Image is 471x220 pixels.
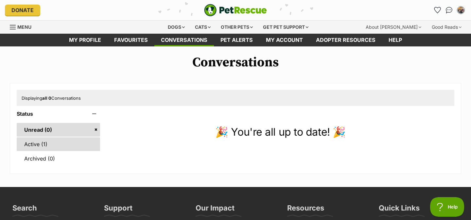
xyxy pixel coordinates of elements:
[154,34,214,46] a: conversations
[12,203,37,216] h3: Search
[309,34,382,46] a: Adopter resources
[5,5,40,16] a: Donate
[444,5,454,15] a: Conversations
[17,137,100,151] a: Active (1)
[104,203,132,216] h3: Support
[204,4,267,16] a: PetRescue
[42,95,51,101] strong: all 0
[163,21,189,34] div: Dogs
[432,5,466,15] ul: Account quick links
[10,21,36,32] a: Menu
[190,21,215,34] div: Cats
[430,197,464,217] iframe: Help Scout Beacon - Open
[258,21,313,34] div: Get pet support
[196,203,235,216] h3: Our Impact
[432,5,443,15] a: Favourites
[204,4,267,16] img: logo-e224e6f780fb5917bec1dbf3a21bbac754714ae5b6737aabdf751b685950b380.svg
[62,34,108,46] a: My profile
[456,5,466,15] button: My account
[22,95,81,101] span: Displaying Conversations
[446,7,453,13] img: chat-41dd97257d64d25036548639549fe6c8038ab92f7586957e7f3b1b290dea8141.svg
[107,124,454,140] p: 🎉 You're all up to date! 🎉
[379,203,420,216] h3: Quick Links
[108,34,154,46] a: Favourites
[17,24,31,30] span: Menu
[17,123,100,137] a: Unread (0)
[214,34,259,46] a: Pet alerts
[382,34,409,46] a: Help
[17,152,100,165] a: Archived (0)
[427,21,466,34] div: Good Reads
[17,111,100,117] header: Status
[259,34,309,46] a: My account
[458,7,464,13] img: Nadine Monteagudo profile pic
[216,21,257,34] div: Other pets
[287,203,324,216] h3: Resources
[361,21,426,34] div: About [PERSON_NAME]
